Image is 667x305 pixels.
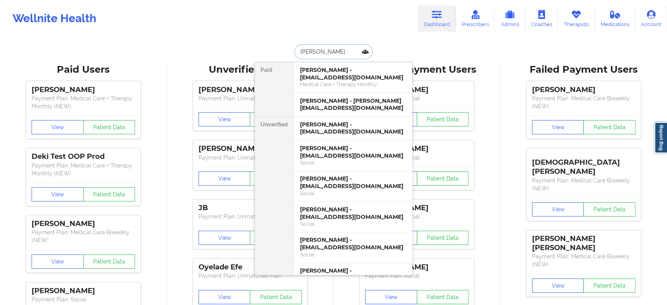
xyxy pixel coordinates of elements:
div: [PERSON_NAME] [32,286,135,296]
button: Patient Data [250,290,302,304]
div: [PERSON_NAME] - [EMAIL_ADDRESS][DOMAIN_NAME] [300,66,406,81]
div: [PERSON_NAME] - [EMAIL_ADDRESS][DOMAIN_NAME] [300,121,406,136]
p: Payment Plan : Social [365,94,468,102]
a: Account [635,6,667,32]
div: [PERSON_NAME] [532,85,635,94]
div: [PERSON_NAME] [365,263,468,272]
a: Medications [595,6,635,32]
button: Patient Data [83,187,135,201]
div: Social [300,220,406,227]
p: Payment Plan : Medical Care Biweekly (NEW) [532,252,635,268]
a: Coaches [525,6,558,32]
div: [PERSON_NAME] - [PERSON_NAME][EMAIL_ADDRESS][DOMAIN_NAME] [300,97,406,112]
button: Patient Data [417,112,469,126]
button: View [532,120,584,134]
p: Payment Plan : Unmatched Plan [199,272,302,280]
button: Patient Data [250,231,302,245]
button: View [532,202,584,217]
div: Paid [255,62,293,117]
button: View [532,279,584,293]
p: Payment Plan : Social [365,213,468,220]
div: [PERSON_NAME] [199,144,302,153]
button: Patient Data [250,171,302,186]
button: View [199,290,251,304]
div: Medical Care + Therapy Monthly [300,81,406,88]
div: [PERSON_NAME] - [EMAIL_ADDRESS][DOMAIN_NAME] [300,267,406,282]
button: View [199,231,251,245]
a: Admins [495,6,525,32]
div: [PERSON_NAME] [32,219,135,228]
div: Social [300,251,406,258]
button: Patient Data [250,112,302,126]
div: Social [300,159,406,166]
p: Payment Plan : Medical Care Biweekly (NEW) [532,177,635,192]
button: Patient Data [417,290,469,304]
p: Payment Plan : Social [365,272,468,280]
button: View [32,187,84,201]
div: [PERSON_NAME] - [EMAIL_ADDRESS][DOMAIN_NAME] [300,236,406,251]
p: Payment Plan : Medical Care Biweekly (NEW) [32,228,135,244]
div: Failed Payment Users [506,64,662,76]
button: View [199,171,251,186]
a: Dashboard [418,6,456,32]
button: Patient Data [417,171,469,186]
p: Payment Plan : Unmatched Plan [199,213,302,220]
p: Payment Plan : Unmatched Plan [199,94,302,102]
div: Deki Test OOP Prod [32,152,135,161]
div: [DEMOGRAPHIC_DATA][PERSON_NAME] [532,152,635,176]
div: [PERSON_NAME] [365,85,468,94]
button: View [32,120,84,134]
div: [PERSON_NAME] [199,85,302,94]
div: Social [300,190,406,197]
button: View [32,254,84,269]
div: [PERSON_NAME] - [EMAIL_ADDRESS][DOMAIN_NAME] [300,206,406,220]
div: JB [199,203,302,213]
div: [PERSON_NAME] - [EMAIL_ADDRESS][DOMAIN_NAME] [300,145,406,159]
button: Patient Data [583,279,635,293]
button: Patient Data [417,231,469,245]
div: Oyelade Efe [199,263,302,272]
a: Therapists [558,6,595,32]
div: [PERSON_NAME] [365,144,468,153]
div: Paid Users [6,64,161,76]
p: Payment Plan : Medical Care + Therapy Monthly (NEW) [32,94,135,110]
p: Payment Plan : Medical Care + Therapy Monthly (NEW) [32,162,135,177]
div: [PERSON_NAME] [PERSON_NAME] [532,234,635,252]
p: Payment Plan : Social [32,296,135,303]
a: Prescribers [456,6,495,32]
div: Unverified Users [172,64,328,76]
button: Patient Data [583,202,635,217]
p: Payment Plan : Medical Care Biweekly (NEW) [532,94,635,110]
button: Patient Data [83,254,135,269]
button: View [199,112,251,126]
button: View [365,290,417,304]
a: Report Bug [654,122,667,153]
div: [PERSON_NAME] [32,85,135,94]
p: Payment Plan : Social [365,154,468,162]
button: Patient Data [583,120,635,134]
div: Skipped Payment Users [339,64,495,76]
div: [PERSON_NAME] [365,203,468,213]
div: [PERSON_NAME] - [EMAIL_ADDRESS][DOMAIN_NAME] [300,175,406,190]
button: Patient Data [83,120,135,134]
p: Payment Plan : Unmatched Plan [199,154,302,162]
